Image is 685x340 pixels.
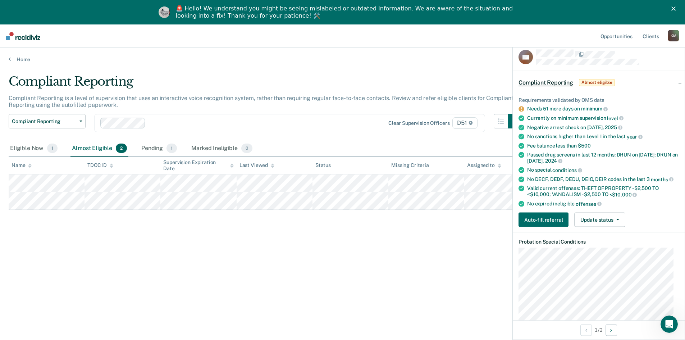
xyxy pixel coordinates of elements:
[527,142,679,149] div: Fee balance less than
[668,30,679,41] div: K M
[527,115,679,122] div: Currently on minimum supervision
[513,320,685,339] div: 1 / 2
[578,142,590,148] span: $500
[579,79,615,86] span: Almost eligible
[609,192,637,198] span: <$10,000
[9,56,676,63] a: Home
[166,144,177,153] span: 1
[6,32,40,40] img: Recidiviz
[315,162,331,168] div: Status
[527,167,679,173] div: No special
[606,324,617,336] button: Next Opportunity
[519,239,679,245] dt: Probation Special Conditions
[467,162,501,168] div: Assigned to
[607,115,623,121] span: level
[9,74,522,95] div: Compliant Reporting
[574,213,625,227] button: Update status
[627,134,643,140] span: year
[190,141,254,157] div: Marked Ineligible
[527,124,679,131] div: Negative arrest check on [DATE],
[241,144,252,153] span: 0
[70,141,128,157] div: Almost Eligible
[140,141,178,157] div: Pending
[388,120,449,126] div: Clear supervision officers
[513,71,685,94] div: Compliant ReportingAlmost eligible
[580,324,592,336] button: Previous Opportunity
[239,162,274,168] div: Last Viewed
[605,124,622,130] span: 2025
[519,97,679,103] div: Requirements validated by OMS data
[87,162,113,168] div: TDOC ID
[519,213,571,227] a: Auto-fill referral
[9,141,59,157] div: Eligible Now
[163,159,233,172] div: Supervision Expiration Date
[519,213,568,227] button: Auto-fill referral
[576,201,602,207] span: offenses
[671,6,679,11] div: Close
[641,24,661,47] a: Clients
[545,158,562,164] span: 2024
[176,5,515,19] div: 🚨 Hello! We understand you might be seeing mislabeled or outdated information. We are aware of th...
[552,167,582,173] span: conditions
[12,162,32,168] div: Name
[47,144,58,153] span: 1
[527,185,679,198] div: Valid current offenses: THEFT OF PROPERTY - $2,500 TO <$10,000; VANDALISM - $2,500 TO
[116,144,127,153] span: 2
[527,151,679,164] div: Passed drug screens in last 12 months: DRUN on [DATE]; DRUN on [DATE],
[12,118,77,124] span: Compliant Reporting
[527,106,602,112] a: Needs 51 more days on minimum
[391,162,429,168] div: Missing Criteria
[159,6,170,18] img: Profile image for Kim
[651,176,673,182] span: months
[527,200,679,207] div: No expired ineligible
[527,176,679,182] div: No DECF, DEDF, DEDU, DEIO, DEIR codes in the last 3
[599,24,634,47] a: Opportunities
[661,316,678,333] iframe: Intercom live chat
[452,117,477,129] span: D51
[519,79,573,86] span: Compliant Reporting
[527,133,679,140] div: No sanctions higher than Level 1 in the last
[9,95,513,108] p: Compliant Reporting is a level of supervision that uses an interactive voice recognition system, ...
